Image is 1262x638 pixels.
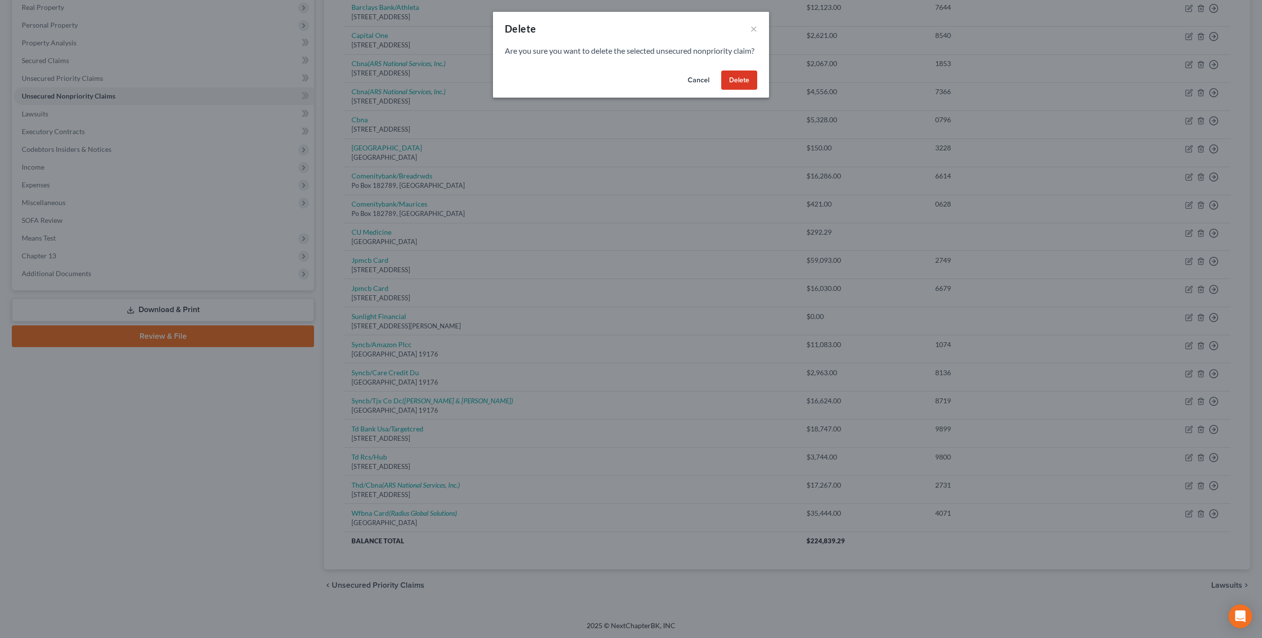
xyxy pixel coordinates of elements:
[750,23,757,35] button: ×
[721,71,757,90] button: Delete
[1228,604,1252,628] div: Open Intercom Messenger
[505,22,536,35] div: Delete
[680,71,717,90] button: Cancel
[505,45,757,57] p: Are you sure you want to delete the selected unsecured nonpriority claim?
